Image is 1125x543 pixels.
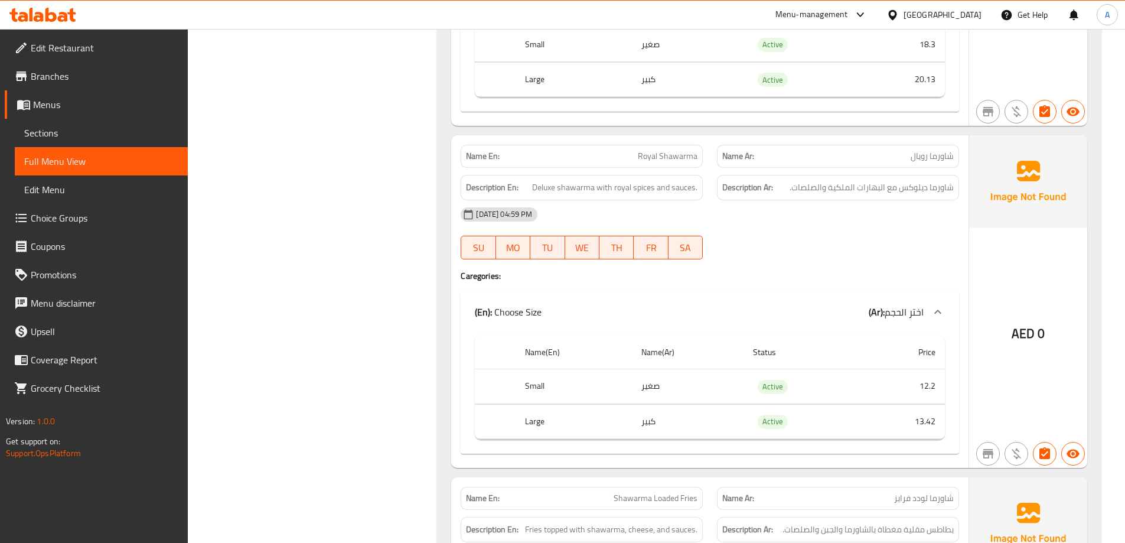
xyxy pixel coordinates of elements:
[31,239,178,253] span: Coupons
[33,97,178,112] span: Menus
[1061,442,1085,466] button: Available
[461,236,495,259] button: SU
[5,317,188,346] a: Upsell
[565,236,599,259] button: WE
[859,369,944,404] td: 12.2
[758,73,788,87] span: Active
[894,492,954,505] span: شاورما لودد فرايز
[775,8,848,22] div: Menu-management
[632,336,744,369] th: Name(Ar)
[31,69,178,83] span: Branches
[15,175,188,204] a: Edit Menu
[516,404,631,439] th: Large
[31,41,178,55] span: Edit Restaurant
[758,38,788,51] span: Active
[859,27,944,62] td: 18.3
[516,369,631,404] th: Small
[1061,100,1085,123] button: Available
[669,236,703,259] button: SA
[501,239,526,256] span: MO
[31,268,178,282] span: Promotions
[466,180,519,195] strong: Description En:
[31,381,178,395] span: Grocery Checklist
[24,154,178,168] span: Full Menu View
[31,353,178,367] span: Coverage Report
[1033,442,1056,466] button: Has choices
[722,150,754,162] strong: Name Ar:
[904,8,981,21] div: [GEOGRAPHIC_DATA]
[790,180,954,195] span: شاورما ديلوكس مع البهارات الملكية والصلصات.
[530,236,565,259] button: TU
[5,62,188,90] a: Branches
[24,126,178,140] span: Sections
[24,183,178,197] span: Edit Menu
[911,150,954,162] span: شاورما رويال
[5,346,188,374] a: Coverage Report
[1038,322,1045,345] span: 0
[782,522,954,537] span: بطاطس مقلية مغطاة بالشاورما والجبن والصلصات.
[859,404,944,439] td: 13.42
[758,38,788,52] div: Active
[638,239,663,256] span: FR
[1105,8,1110,21] span: A
[604,239,629,256] span: TH
[516,27,631,62] th: Small
[859,336,944,369] th: Price
[475,336,945,440] table: choices table
[475,303,492,321] b: (En):
[758,380,788,394] span: Active
[570,239,595,256] span: WE
[31,211,178,225] span: Choice Groups
[614,492,697,505] span: Shawarma Loaded Fries
[15,119,188,147] a: Sections
[869,303,885,321] b: (Ar):
[1012,322,1035,345] span: AED
[722,492,754,505] strong: Name Ar:
[5,34,188,62] a: Edit Restaurant
[976,442,1000,466] button: Not branch specific item
[673,239,698,256] span: SA
[471,209,537,220] span: [DATE] 04:59 PM
[535,239,560,256] span: TU
[722,522,773,537] strong: Description Ar:
[466,239,491,256] span: SU
[5,204,188,232] a: Choice Groups
[859,62,944,97] td: 20.13
[758,415,788,429] div: Active
[1005,100,1028,123] button: Purchased item
[885,303,924,321] span: اختر الحجم
[638,150,697,162] span: Royal Shawarma
[6,434,60,449] span: Get support on:
[632,369,744,404] td: صغير
[5,232,188,261] a: Coupons
[5,289,188,317] a: Menu disclaimer
[461,293,959,331] div: (En): Choose Size(Ar):اختر الحجم
[634,236,668,259] button: FR
[969,135,1087,227] img: Ae5nvW7+0k+MAAAAAElFTkSuQmCC
[466,150,500,162] strong: Name En:
[6,414,35,429] span: Version:
[5,261,188,289] a: Promotions
[1005,442,1028,466] button: Purchased item
[744,336,859,369] th: Status
[5,374,188,402] a: Grocery Checklist
[722,180,773,195] strong: Description Ar:
[5,90,188,119] a: Menus
[758,415,788,428] span: Active
[632,62,744,97] td: كبير
[461,270,959,282] h4: Caregories:
[976,100,1000,123] button: Not branch specific item
[31,324,178,339] span: Upsell
[466,492,500,505] strong: Name En:
[525,522,697,537] span: Fries topped with shawarma, cheese, and sauces.
[1033,100,1056,123] button: Has choices
[632,404,744,439] td: كبير
[15,147,188,175] a: Full Menu View
[475,305,542,319] p: Choose Size
[516,336,631,369] th: Name(En)
[6,446,81,461] a: Support.OpsPlatform
[37,414,55,429] span: 1.0.0
[599,236,634,259] button: TH
[532,180,697,195] span: Deluxe shawarma with royal spices and sauces.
